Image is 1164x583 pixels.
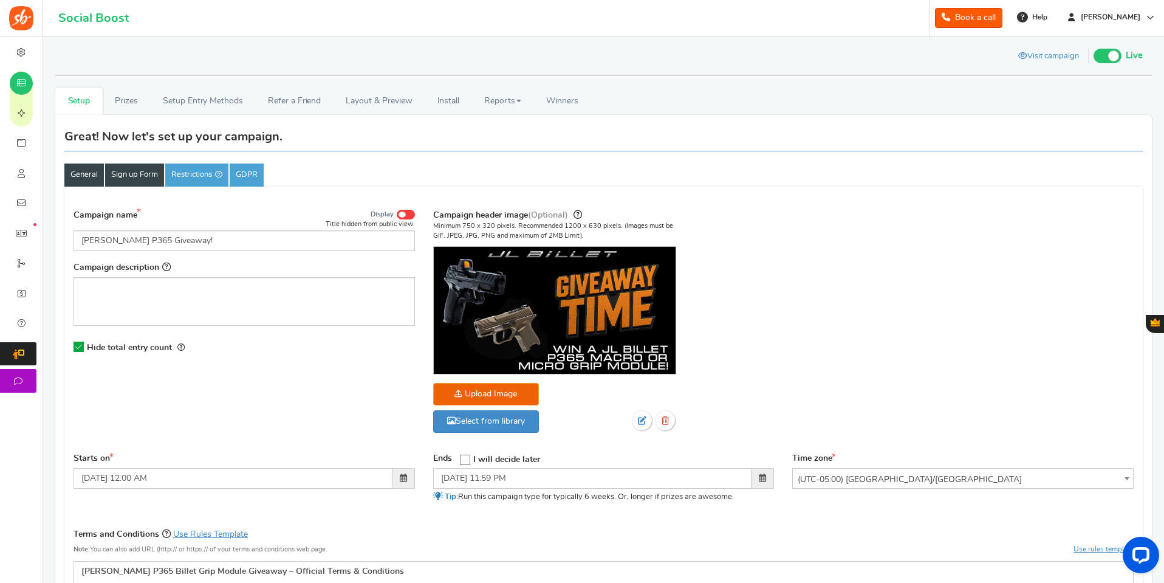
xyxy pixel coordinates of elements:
span: Winners [546,97,578,105]
button: Gratisfaction [1146,315,1164,333]
h1: Social Boost [58,12,129,25]
h3: Great! Now let's set up your campaign. [64,130,282,143]
span: This image will be displayed as header image for your campaign. Preview & change this image at an... [573,210,582,219]
span: (UTC-05:00) America/Chicago [792,468,1134,489]
a: General [64,164,104,187]
span: Gratisfaction [1151,318,1160,326]
span: I will decide later [473,455,540,464]
a: Refer a Friend [256,88,334,115]
label: Time zone [792,453,836,465]
img: Social Boost [9,6,33,30]
label: Ends [433,453,452,465]
label: Campaign name [74,208,144,222]
a: Restrictions [165,164,228,187]
a: Install [425,88,472,115]
span: Help [1029,12,1047,22]
em: New [33,223,36,226]
span: Live [1126,49,1143,63]
span: [PERSON_NAME] [1076,12,1145,22]
a: Use rules template [1073,545,1134,553]
a: Help [1012,7,1053,27]
span: Enter the Terms and Conditions of your campaign [162,529,171,539]
div: Title hidden from public view. [326,219,415,229]
p: Minimum 750 x 320 pixels. Recommended 1200 x 630 pixels. (Images must be GIF, JPEG, JPG, PNG and ... [433,221,676,240]
div: Editor, competition_desc [74,277,415,326]
strong: [PERSON_NAME] P365 Billet Grip Module Giveaway – Official Terms & Conditions [81,567,404,576]
span: Hide total entry count [87,343,172,352]
a: Sign up Form [105,164,164,187]
a: Setup Entry Methods [150,88,255,115]
label: Terms and Conditions [74,527,248,541]
label: Campaign description [74,260,171,274]
a: Reports [472,88,534,115]
a: Book a call [935,8,1002,28]
a: Use Rules Template [173,530,248,539]
a: Setup [55,88,103,115]
a: Layout & Preview [334,88,425,115]
span: Display [371,210,394,219]
span: (UTC-05:00) America/Chicago [793,469,1133,491]
label: Starts on [74,453,114,465]
a: Prizes [103,88,151,115]
small: You can also add URL (http:// or https:// of your terms and conditions web page. [74,546,327,553]
b: Note: [74,546,90,553]
a: Visit campaign [1009,47,1088,67]
a: Select from library [433,410,539,433]
a: GDPR [230,164,264,187]
span: Tip: [445,493,458,501]
iframe: LiveChat chat widget [1113,532,1164,583]
label: Campaign header image [433,208,582,222]
span: Description provides users with more information about your campaign. Mention details about the p... [162,262,171,272]
span: (Optional) [528,211,568,219]
p: Run this campaign type for typically 6 weeks. Or, longer if prizes are awesome. [433,492,775,503]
